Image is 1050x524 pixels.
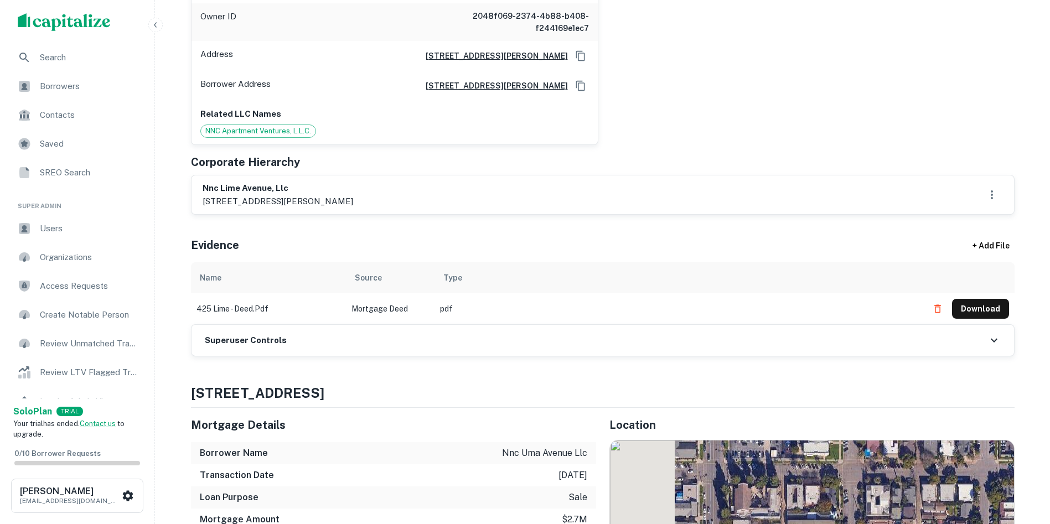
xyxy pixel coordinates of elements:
[203,195,353,208] p: [STREET_ADDRESS][PERSON_NAME]
[80,419,116,428] a: Contact us
[435,262,922,293] th: Type
[928,300,948,318] button: Delete file
[191,417,596,433] h5: Mortgage Details
[417,80,568,92] a: [STREET_ADDRESS][PERSON_NAME]
[502,447,587,460] p: nnc uma avenue llc
[9,359,146,386] a: Review LTV Flagged Transactions
[40,279,139,293] span: Access Requests
[40,337,139,350] span: Review Unmatched Transactions
[200,77,271,94] p: Borrower Address
[9,388,146,414] a: Lender Admin View
[56,407,83,416] div: TRIAL
[191,262,346,293] th: Name
[40,51,139,64] span: Search
[952,299,1009,319] button: Download
[200,469,274,482] h6: Transaction Date
[13,405,52,418] a: SoloPlan
[346,293,435,324] td: Mortgage Deed
[14,449,101,458] span: 0 / 10 Borrower Requests
[40,222,139,235] span: Users
[558,469,587,482] p: [DATE]
[40,366,139,379] span: Review LTV Flagged Transactions
[200,271,221,284] div: Name
[205,334,287,347] h6: Superuser Controls
[200,10,236,34] p: Owner ID
[9,73,146,100] a: Borrowers
[456,10,589,34] h6: 2048f069-2374-4b88-b408-f244169e1ec7
[346,262,435,293] th: Source
[9,330,146,357] a: Review Unmatched Transactions
[9,131,146,157] a: Saved
[191,383,1015,403] h4: [STREET_ADDRESS]
[13,406,52,417] strong: Solo Plan
[435,293,922,324] td: pdf
[9,302,146,328] a: Create Notable Person
[200,491,258,504] h6: Loan Purpose
[201,126,315,137] span: NNC Apartment Ventures, L.L.C.
[191,293,346,324] td: 425 lime - deed.pdf
[417,50,568,62] a: [STREET_ADDRESS][PERSON_NAME]
[443,271,462,284] div: Type
[20,496,120,506] p: [EMAIL_ADDRESS][DOMAIN_NAME]
[609,417,1015,433] h5: Location
[18,13,111,31] img: capitalize-logo.png
[40,395,139,408] span: Lender Admin View
[9,244,146,271] a: Organizations
[9,215,146,242] a: Users
[40,108,139,122] span: Contacts
[572,48,589,64] button: Copy Address
[200,447,268,460] h6: Borrower Name
[40,80,139,93] span: Borrowers
[40,308,139,321] span: Create Notable Person
[995,435,1050,489] iframe: Chat Widget
[13,419,125,439] span: Your trial has ended. to upgrade.
[9,102,146,128] a: Contacts
[191,262,1015,324] div: scrollable content
[20,487,120,496] h6: [PERSON_NAME]
[203,182,353,195] h6: nnc lime avenue, llc
[200,107,589,121] p: Related LLC Names
[953,236,1030,256] div: + Add File
[9,188,146,215] li: Super Admin
[40,137,139,151] span: Saved
[9,159,146,186] a: SREO Search
[355,271,382,284] div: Source
[191,154,300,170] h5: Corporate Hierarchy
[200,48,233,64] p: Address
[191,237,239,253] h5: Evidence
[9,44,146,71] a: Search
[40,166,139,179] span: SREO Search
[9,273,146,299] a: Access Requests
[11,479,143,513] button: [PERSON_NAME][EMAIL_ADDRESS][DOMAIN_NAME]
[40,251,139,264] span: Organizations
[572,77,589,94] button: Copy Address
[568,491,587,504] p: sale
